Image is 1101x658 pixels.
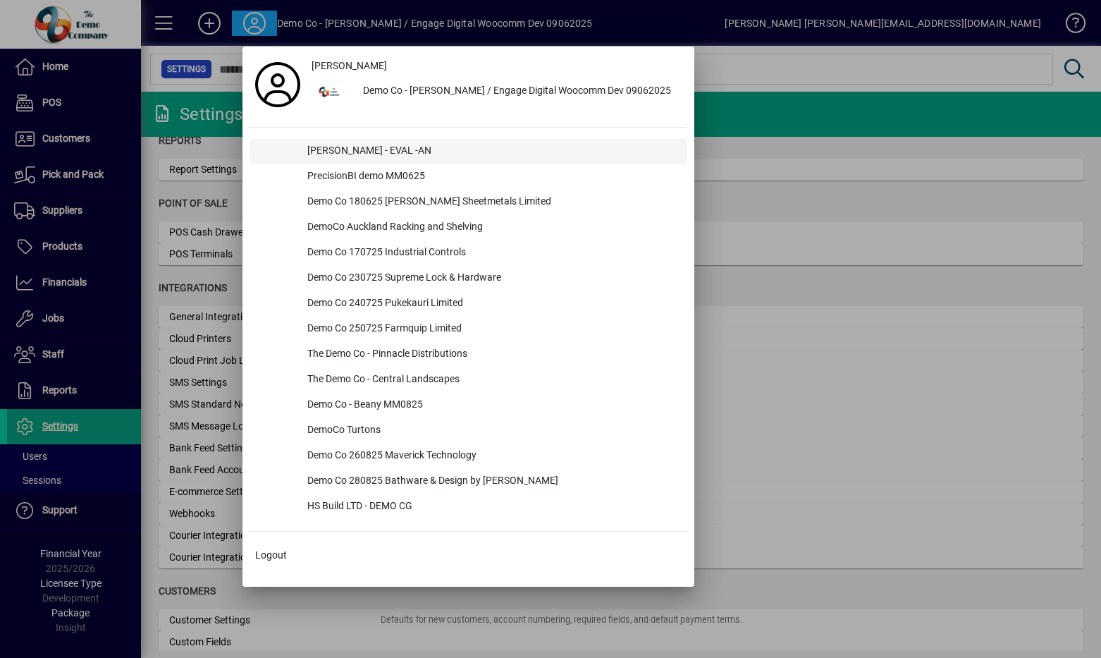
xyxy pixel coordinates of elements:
[255,548,287,563] span: Logout
[296,342,687,367] div: The Demo Co - Pinnacle Distributions
[23,23,34,34] img: logo_orange.svg
[296,190,687,215] div: Demo Co 180625 [PERSON_NAME] Sheetmetals Limited
[306,54,687,79] a: [PERSON_NAME]
[250,291,687,317] button: Demo Co 240725 Pukekauri Limited
[250,543,687,568] button: Logout
[296,139,687,164] div: [PERSON_NAME] - EVAL -AN
[156,83,238,92] div: Keywords by Traffic
[296,418,687,444] div: DemoCo Turtons
[250,164,687,190] button: PrecisionBI demo MM0625
[296,444,687,469] div: Demo Co 260825 Maverick Technology
[250,72,306,97] a: Profile
[54,83,126,92] div: Domain Overview
[39,23,69,34] div: v 4.0.25
[296,240,687,266] div: Demo Co 170725 Industrial Controls
[250,444,687,469] button: Demo Co 260825 Maverick Technology
[250,342,687,367] button: The Demo Co - Pinnacle Distributions
[312,59,387,73] span: [PERSON_NAME]
[38,82,49,93] img: tab_domain_overview_orange.svg
[250,367,687,393] button: The Demo Co - Central Landscapes
[296,266,687,291] div: Demo Co 230725 Supreme Lock & Hardware
[296,393,687,418] div: Demo Co - Beany MM0825
[37,37,155,48] div: Domain: [DOMAIN_NAME]
[250,418,687,444] button: DemoCo Turtons
[250,240,687,266] button: Demo Co 170725 Industrial Controls
[250,190,687,215] button: Demo Co 180625 [PERSON_NAME] Sheetmetals Limited
[250,494,687,520] button: HS Build LTD - DEMO CG
[250,469,687,494] button: Demo Co 280825 Bathware & Design by [PERSON_NAME]
[306,79,687,104] button: Demo Co - [PERSON_NAME] / Engage Digital Woocomm Dev 09062025
[296,317,687,342] div: Demo Co 250725 Farmquip Limited
[352,79,687,104] div: Demo Co - [PERSON_NAME] / Engage Digital Woocomm Dev 09062025
[250,317,687,342] button: Demo Co 250725 Farmquip Limited
[250,393,687,418] button: Demo Co - Beany MM0825
[296,215,687,240] div: DemoCo Auckland Racking and Shelving
[23,37,34,48] img: website_grey.svg
[250,215,687,240] button: DemoCo Auckland Racking and Shelving
[296,291,687,317] div: Demo Co 240725 Pukekauri Limited
[140,82,152,93] img: tab_keywords_by_traffic_grey.svg
[296,164,687,190] div: PrecisionBI demo MM0625
[250,266,687,291] button: Demo Co 230725 Supreme Lock & Hardware
[296,494,687,520] div: HS Build LTD - DEMO CG
[250,139,687,164] button: [PERSON_NAME] - EVAL -AN
[296,469,687,494] div: Demo Co 280825 Bathware & Design by [PERSON_NAME]
[296,367,687,393] div: The Demo Co - Central Landscapes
